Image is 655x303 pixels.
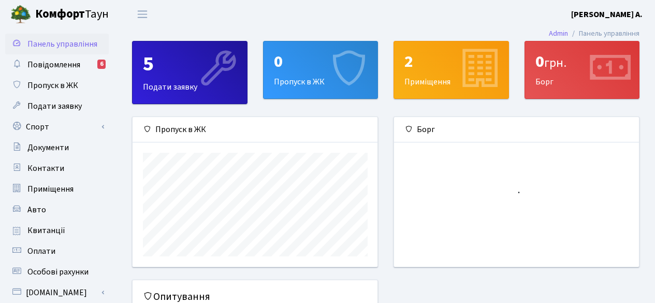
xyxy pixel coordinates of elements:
[5,241,109,262] a: Оплати
[27,142,69,153] span: Документи
[133,41,247,104] div: Подати заявку
[5,34,109,54] a: Панель управління
[35,6,109,23] span: Таун
[5,220,109,241] a: Квитанції
[27,225,65,236] span: Квитанції
[5,262,109,282] a: Особові рахунки
[535,52,629,71] div: 0
[571,8,643,21] a: [PERSON_NAME] А.
[27,204,46,215] span: Авто
[27,59,80,70] span: Повідомлення
[568,28,639,39] li: Панель управління
[264,41,378,98] div: Пропуск в ЖК
[97,60,106,69] div: 6
[404,52,498,71] div: 2
[27,246,55,257] span: Оплати
[571,9,643,20] b: [PERSON_NAME] А.
[5,54,109,75] a: Повідомлення6
[133,117,377,142] div: Пропуск в ЖК
[274,52,368,71] div: 0
[525,41,639,98] div: Борг
[143,291,367,303] h5: Опитування
[5,179,109,199] a: Приміщення
[27,163,64,174] span: Контакти
[533,23,655,45] nav: breadcrumb
[394,117,639,142] div: Борг
[5,117,109,137] a: Спорт
[5,158,109,179] a: Контакти
[27,266,89,278] span: Особові рахунки
[132,41,248,104] a: 5Подати заявку
[5,282,109,303] a: [DOMAIN_NAME]
[5,96,109,117] a: Подати заявку
[5,75,109,96] a: Пропуск в ЖК
[129,6,155,23] button: Переключити навігацію
[27,38,97,50] span: Панель управління
[5,199,109,220] a: Авто
[394,41,509,99] a: 2Приміщення
[35,6,85,22] b: Комфорт
[10,4,31,25] img: logo.png
[27,100,82,112] span: Подати заявку
[5,137,109,158] a: Документи
[549,28,568,39] a: Admin
[263,41,379,99] a: 0Пропуск в ЖК
[27,80,78,91] span: Пропуск в ЖК
[544,54,566,72] span: грн.
[394,41,508,98] div: Приміщення
[27,183,74,195] span: Приміщення
[143,52,237,77] div: 5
